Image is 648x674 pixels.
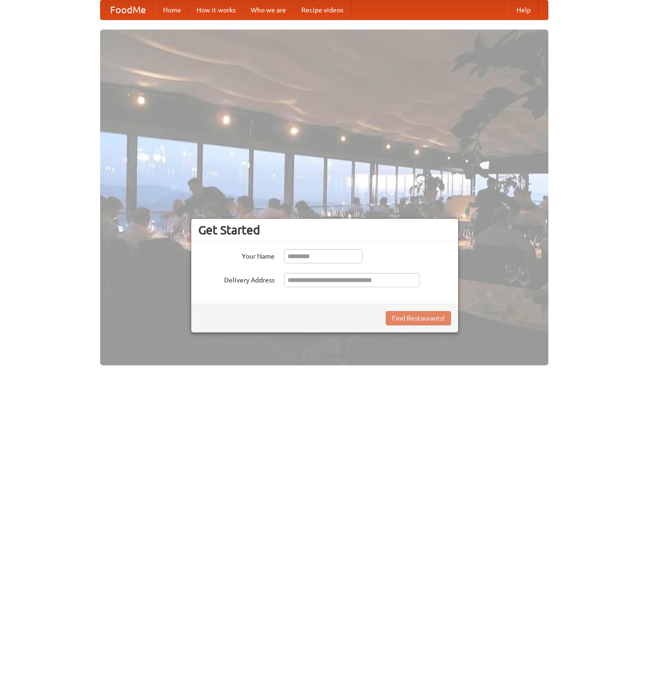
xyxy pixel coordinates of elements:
[294,0,351,20] a: Recipe videos
[189,0,243,20] a: How it works
[198,223,451,237] h3: Get Started
[198,273,275,285] label: Delivery Address
[155,0,189,20] a: Home
[386,311,451,325] button: Find Restaurants!
[198,249,275,261] label: Your Name
[243,0,294,20] a: Who we are
[101,0,155,20] a: FoodMe
[509,0,538,20] a: Help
